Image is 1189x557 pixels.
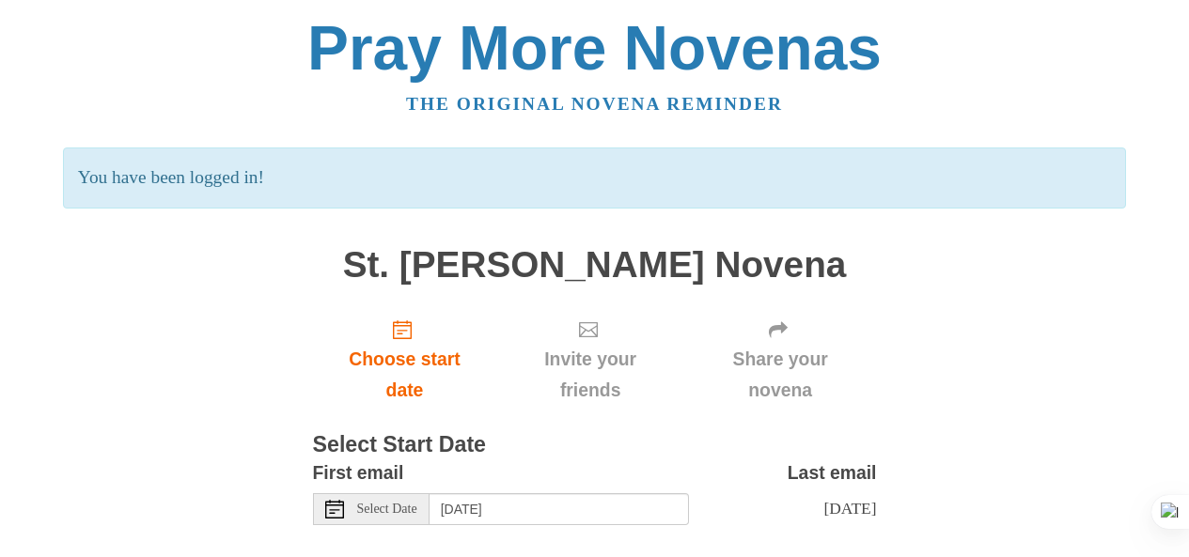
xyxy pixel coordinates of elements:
span: [DATE] [823,499,876,518]
a: Pray More Novenas [307,13,882,83]
h1: St. [PERSON_NAME] Novena [313,245,877,286]
div: Click "Next" to confirm your start date first. [684,303,877,415]
div: Click "Next" to confirm your start date first. [496,303,683,415]
span: Select Date [357,503,417,516]
label: First email [313,457,404,488]
a: Choose start date [313,303,497,415]
span: Share your novena [703,344,858,406]
p: You have been logged in! [63,147,1126,209]
span: Choose start date [332,344,478,406]
span: Invite your friends [515,344,665,406]
label: Last email [788,457,877,488]
a: The original novena reminder [406,94,783,114]
h3: Select Start Date [313,433,877,457]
